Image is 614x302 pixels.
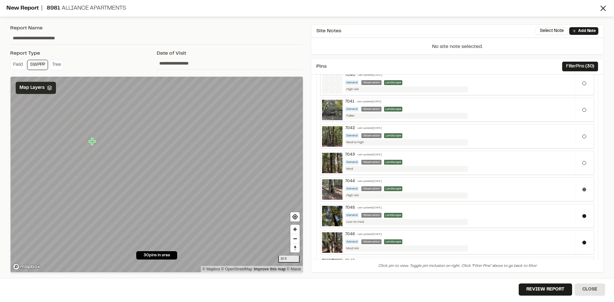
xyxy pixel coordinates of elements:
[357,259,382,263] div: Last updated [DATE]
[345,99,354,104] div: 7041
[361,160,382,165] div: Observation
[316,27,341,35] span: Site Notes
[358,153,382,157] div: Last updated [DATE]
[345,205,355,210] div: 7045
[322,126,342,147] img: file
[345,219,468,225] div: Low to mod
[345,133,359,138] div: General
[384,133,402,138] span: Landscape
[278,256,300,263] div: 30 ft
[345,186,359,191] div: General
[311,43,603,54] p: No site note selected.
[384,239,402,244] span: Landscape
[358,74,382,77] div: Last updated [DATE]
[290,244,300,252] span: Reset bearing to north
[254,267,286,271] a: Map feedback
[585,63,594,70] span: ( 30 )
[345,139,468,145] div: Mod to high
[345,213,359,218] div: General
[10,50,157,57] div: Report Type
[322,73,342,94] img: banner-white.png
[345,73,355,78] div: 7040
[144,252,170,258] span: 30 pins in area
[384,160,402,165] span: Landscape
[311,259,603,272] div: Click pin to view. Toggle pin inclusion on right. Click "Filter Pins" above to go back to filter
[322,153,342,173] img: file
[322,179,342,200] img: file
[221,267,252,271] a: OpenStreetMap
[345,179,355,184] div: 7044
[361,80,382,85] div: Observation
[357,100,381,104] div: Last updated [DATE]
[384,80,402,85] span: Landscape
[322,259,342,279] img: file
[10,24,303,32] div: Report Name
[345,152,355,157] div: 7043
[384,107,402,112] span: Landscape
[358,127,382,130] div: Last updated [DATE]
[345,160,359,165] div: General
[345,259,355,263] div: 7047
[345,232,355,237] div: 7046
[361,239,382,244] div: Observation
[322,232,342,253] img: file
[202,267,220,271] a: Mapbox
[361,213,382,218] div: Observation
[345,126,355,131] div: 7042
[384,186,402,191] span: Landscape
[322,206,342,226] img: file
[358,233,382,236] div: Last updated [DATE]
[562,61,598,72] button: FilterPins (30)
[358,206,382,210] div: Last updated [DATE]
[345,80,359,85] div: General
[345,239,359,244] div: General
[519,283,572,296] button: Review Report
[345,166,468,172] div: Mod
[11,77,303,272] canvas: Map
[361,133,382,138] div: Observation
[345,86,468,92] div: High risk
[287,267,301,271] a: Maxar
[290,234,300,243] button: Zoom out
[361,107,382,112] div: Observation
[89,137,97,146] div: Map marker
[157,50,303,57] div: Date of Visit
[345,113,468,119] div: Fallen
[6,4,599,13] div: New Report
[384,213,402,218] span: Landscape
[62,6,126,11] span: Alliance Apartments
[536,27,568,35] button: Select Note
[316,63,327,70] span: Pins
[345,192,468,198] div: High risk
[575,283,605,296] button: Close
[290,243,300,252] button: Reset bearing to north
[290,212,300,221] button: Find my location
[578,28,596,34] p: Add Note
[290,225,300,234] button: Zoom in
[358,180,382,183] div: Last updated [DATE]
[345,107,359,112] div: General
[361,186,382,191] div: Observation
[345,245,468,252] div: Mod risk
[322,100,342,120] img: file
